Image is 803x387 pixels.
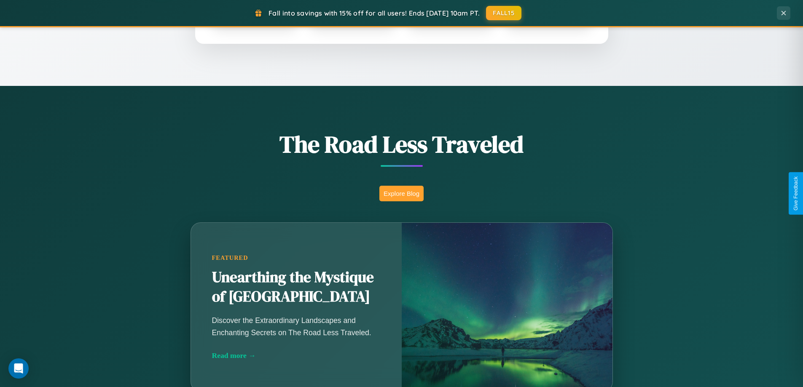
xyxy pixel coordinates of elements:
span: Fall into savings with 15% off for all users! Ends [DATE] 10am PT. [269,9,480,17]
div: Read more → [212,351,381,360]
h1: The Road Less Traveled [149,128,655,160]
button: FALL15 [486,6,521,20]
p: Discover the Extraordinary Landscapes and Enchanting Secrets on The Road Less Traveled. [212,315,381,338]
h2: Unearthing the Mystique of [GEOGRAPHIC_DATA] [212,268,381,307]
div: Give Feedback [793,176,799,211]
div: Featured [212,254,381,262]
div: Open Intercom Messenger [8,358,29,379]
button: Explore Blog [379,186,424,201]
